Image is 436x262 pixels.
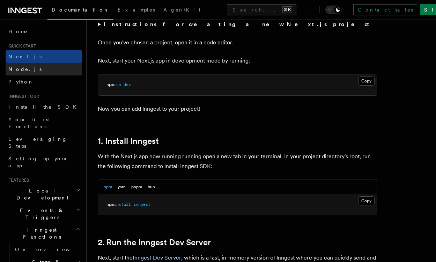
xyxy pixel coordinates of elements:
[47,2,113,20] a: Documentation
[6,25,82,38] a: Home
[6,113,82,133] a: Your first Functions
[6,184,82,204] button: Local Development
[98,104,377,114] p: Now you can add Inngest to your project!
[106,82,114,87] span: npm
[98,238,211,247] a: 2. Run the Inngest Dev Server
[8,136,67,149] span: Leveraging Steps
[6,187,76,201] span: Local Development
[6,101,82,113] a: Install the SDK
[118,180,126,194] button: yarn
[98,56,377,66] p: Next, start your Next.js app in development mode by running:
[8,104,81,110] span: Install the SDK
[114,82,121,87] span: run
[8,28,28,35] span: Home
[8,156,68,168] span: Setting up your app
[104,180,112,194] button: npm
[52,7,109,13] span: Documentation
[6,63,82,75] a: Node.js
[358,196,375,205] button: Copy
[113,2,159,19] a: Examples
[163,7,200,13] span: AgentKit
[98,136,159,146] a: 1. Install Inngest
[8,79,34,85] span: Python
[133,254,181,261] a: Inngest Dev Server
[8,54,42,59] span: Next.js
[6,75,82,88] a: Python
[114,202,131,207] span: install
[6,224,82,243] button: Inngest Functions
[12,243,82,256] a: Overview
[15,247,87,252] span: Overview
[6,152,82,172] a: Setting up your app
[358,77,375,86] button: Copy
[131,180,142,194] button: pnpm
[282,6,292,13] kbd: ⌘K
[353,4,417,15] a: Contact sales
[6,226,75,240] span: Inngest Functions
[6,94,39,99] span: Inngest tour
[6,43,36,49] span: Quick start
[6,207,76,221] span: Events & Triggers
[124,82,131,87] span: dev
[159,2,205,19] a: AgentKit
[118,7,155,13] span: Examples
[98,38,377,48] p: Once you've chosen a project, open it in a code editor.
[227,4,296,15] button: Search...⌘K
[8,117,50,129] span: Your first Functions
[6,133,82,152] a: Leveraging Steps
[98,152,377,171] p: With the Next.js app now running running open a new tab in your terminal. In your project directo...
[6,177,29,183] span: Features
[133,202,150,207] span: inngest
[8,66,42,72] span: Node.js
[148,180,155,194] button: bun
[106,202,114,207] span: npm
[6,50,82,63] a: Next.js
[325,6,342,14] button: Toggle dark mode
[6,204,82,224] button: Events & Triggers
[104,21,372,28] strong: Instructions for creating a new Next.js project
[98,20,377,29] summary: Instructions for creating a new Next.js project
